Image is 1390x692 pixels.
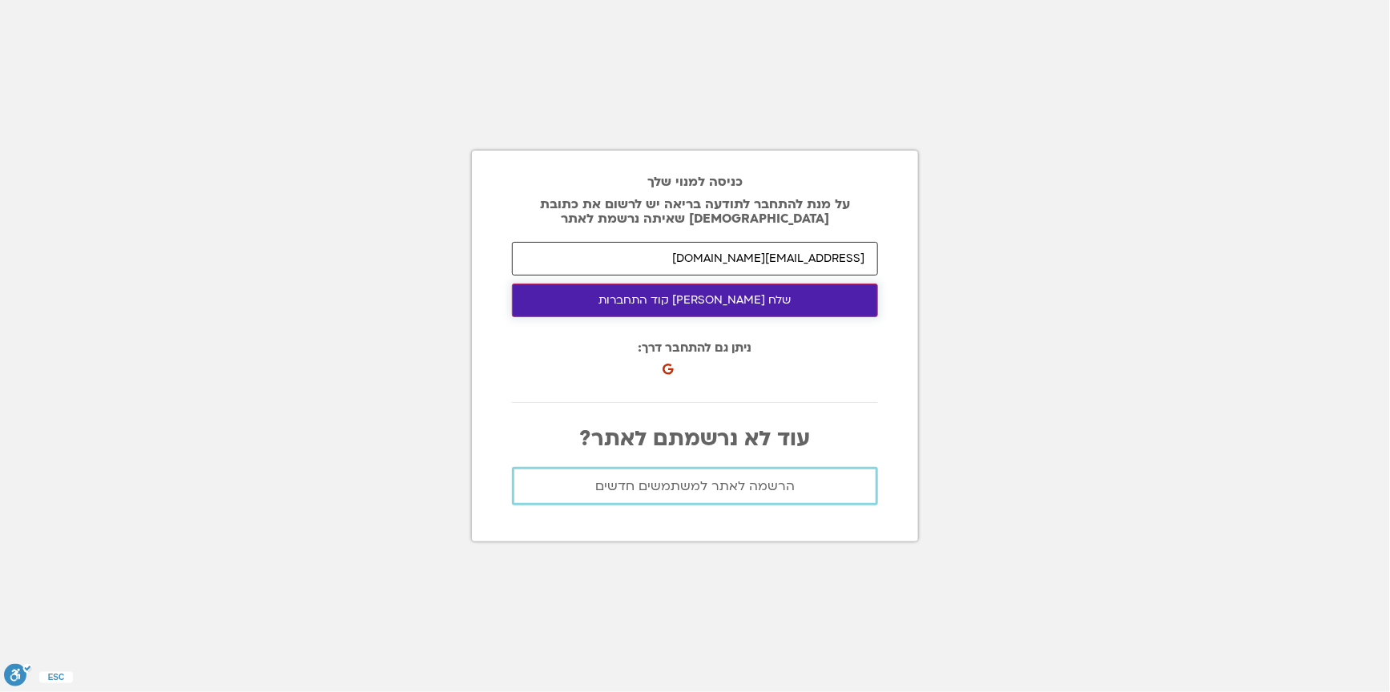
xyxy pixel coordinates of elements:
[512,467,878,505] a: הרשמה לאתר למשתמשים חדשים
[512,427,878,451] p: עוד לא נרשמתם לאתר?
[512,284,878,317] button: שלח [PERSON_NAME] קוד התחברות
[595,479,795,493] span: הרשמה לאתר למשתמשים חדשים
[512,242,878,276] input: האימייל איתו נרשמת לאתר
[512,175,878,189] h2: כניסה למנוי שלך
[512,197,878,226] p: על מנת להתחבר לתודעה בריאה יש לרשום את כתובת [DEMOGRAPHIC_DATA] שאיתה נרשמת לאתר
